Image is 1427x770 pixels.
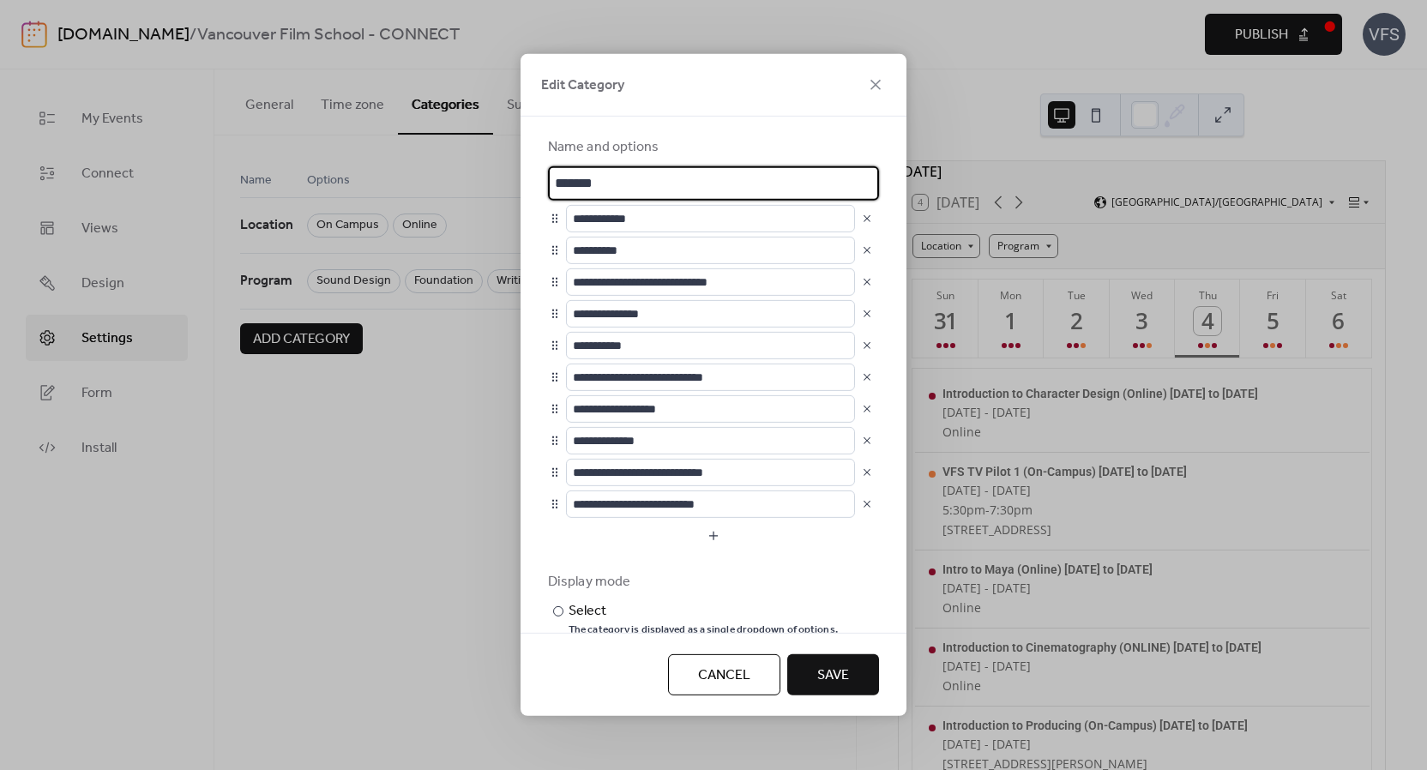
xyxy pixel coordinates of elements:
[817,665,849,686] span: Save
[569,601,834,622] div: Select
[787,654,879,695] button: Save
[698,665,750,686] span: Cancel
[541,75,624,96] span: Edit Category
[548,137,876,158] div: Name and options
[569,623,838,637] div: The category is displayed as a single dropdown of options.
[668,654,780,695] button: Cancel
[548,572,876,593] div: Display mode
